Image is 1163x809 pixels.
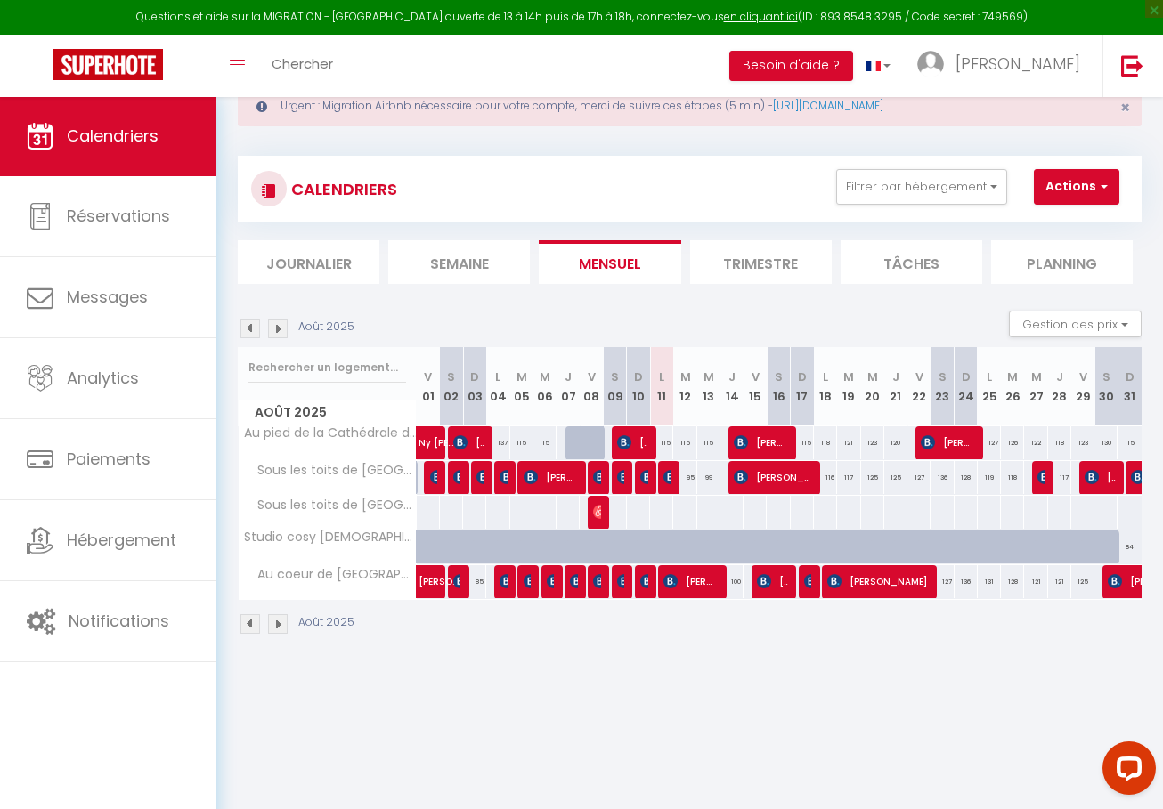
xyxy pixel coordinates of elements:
[272,54,333,73] span: Chercher
[588,368,596,385] abbr: V
[907,347,931,426] th: 22
[915,368,923,385] abbr: V
[791,347,814,426] th: 17
[978,461,1001,494] div: 119
[744,347,767,426] th: 15
[1071,426,1094,459] div: 123
[917,51,944,77] img: ...
[533,426,557,459] div: 115
[424,368,432,385] abbr: V
[1048,565,1071,598] div: 121
[956,53,1080,75] span: [PERSON_NAME]
[241,530,419,544] span: Studio cosy [DEMOGRAPHIC_DATA][GEOGRAPHIC_DATA]
[1085,460,1116,494] span: [PERSON_NAME] Housseau
[241,461,419,481] span: Sous les toits de [GEOGRAPHIC_DATA]
[67,125,159,147] span: Calendriers
[67,286,148,308] span: Messages
[1048,347,1071,426] th: 28
[500,460,508,494] span: [PERSON_NAME]
[241,426,419,440] span: Au pied de la Cathédrale de [GEOGRAPHIC_DATA]
[1056,368,1063,385] abbr: J
[1007,368,1018,385] abbr: M
[987,368,992,385] abbr: L
[1088,734,1163,809] iframe: LiveChat chat widget
[1001,565,1024,598] div: 128
[1102,368,1110,385] abbr: S
[673,347,696,426] th: 12
[547,564,555,598] span: [PERSON_NAME]
[539,240,680,284] li: Mensuel
[757,564,788,598] span: [PERSON_NAME]
[453,460,461,494] span: [PERSON_NAME]
[884,461,907,494] div: 125
[1031,368,1042,385] abbr: M
[814,426,837,459] div: 118
[67,529,176,551] span: Hébergement
[248,352,406,384] input: Rechercher un logement...
[241,496,419,515] span: Sous les toits de [GEOGRAPHIC_DATA]
[447,368,455,385] abbr: S
[238,85,1142,126] div: Urgent : Migration Airbnb nécessaire pour votre compte, merci de suivre ces étapes (5 min) -
[524,564,532,598] span: [PERSON_NAME]
[500,564,508,598] span: [PERSON_NAME]
[1126,368,1135,385] abbr: D
[453,425,484,459] span: [PERSON_NAME]
[978,347,1001,426] th: 25
[1094,426,1118,459] div: 130
[1024,347,1047,426] th: 27
[611,368,619,385] abbr: S
[837,461,860,494] div: 117
[1118,347,1142,426] th: 31
[720,565,744,598] div: 100
[533,347,557,426] th: 06
[258,35,346,97] a: Chercher
[1071,347,1094,426] th: 29
[814,461,837,494] div: 116
[410,565,433,599] a: [PERSON_NAME]
[287,169,397,209] h3: CALENDRIERS
[823,368,828,385] abbr: L
[843,368,854,385] abbr: M
[524,460,578,494] span: [PERSON_NAME]
[837,347,860,426] th: 19
[827,564,928,598] span: [PERSON_NAME]
[388,240,530,284] li: Semaine
[53,49,163,80] img: Super Booking
[767,347,790,426] th: 16
[239,400,416,425] span: Août 2025
[417,347,440,426] th: 01
[663,460,671,494] span: [PERSON_NAME]
[991,240,1133,284] li: Planning
[516,368,527,385] abbr: M
[931,461,954,494] div: 136
[640,564,648,598] span: [PERSON_NAME]
[907,461,931,494] div: 127
[939,368,947,385] abbr: S
[540,368,550,385] abbr: M
[593,495,601,529] span: [PERSON_NAME]
[861,426,884,459] div: 123
[697,461,720,494] div: 99
[728,368,736,385] abbr: J
[593,564,601,598] span: [PERSON_NAME]
[650,347,673,426] th: 11
[904,35,1102,97] a: ... [PERSON_NAME]
[565,368,572,385] abbr: J
[650,426,673,459] div: 115
[1118,530,1142,563] div: 84
[67,367,139,389] span: Analytics
[1001,461,1024,494] div: 118
[67,205,170,227] span: Réservations
[867,368,878,385] abbr: M
[298,614,354,631] p: Août 2025
[1037,460,1045,494] span: [PERSON_NAME]
[720,347,744,426] th: 14
[836,169,1007,205] button: Filtrer par hébergement
[680,368,691,385] abbr: M
[884,426,907,459] div: 120
[463,347,486,426] th: 03
[884,347,907,426] th: 21
[419,555,460,589] span: [PERSON_NAME]
[1009,311,1142,337] button: Gestion des prix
